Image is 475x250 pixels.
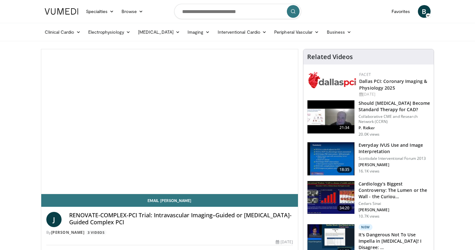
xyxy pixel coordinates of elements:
p: [PERSON_NAME] [359,207,430,213]
a: 3 Videos [86,230,107,235]
input: Search topics, interventions [174,4,301,19]
img: eb63832d-2f75-457d-8c1a-bbdc90eb409c.150x105_q85_crop-smart_upscale.jpg [307,100,354,133]
h4: Related Videos [307,53,353,61]
span: 18:35 [337,166,352,173]
a: Interventional Cardio [214,26,271,38]
a: Dallas PCI: Coronary Imaging & Physiology 2025 [359,78,427,91]
a: Business [323,26,355,38]
a: Specialties [82,5,118,18]
p: Collaborative CME and Research Network (CCRN) [359,114,430,124]
video-js: Video Player [41,49,298,194]
h3: Cardiology’s Biggest Controversy: The Lumen or the Wall - the Curiou… [359,181,430,200]
img: d453240d-5894-4336-be61-abca2891f366.150x105_q85_crop-smart_upscale.jpg [307,181,354,214]
p: 20.0K views [359,132,379,137]
a: J [46,212,62,227]
a: FACET [359,72,371,77]
span: 21:34 [337,125,352,131]
h3: Everyday IVUS Use and Image Interpretation [359,142,430,155]
a: B [418,5,431,18]
a: 18:35 Everyday IVUS Use and Image Interpretation Scottsdale Interventional Forum 2013 [PERSON_NAM... [307,142,430,176]
a: 21:34 Should [MEDICAL_DATA] Become Standard Therapy for CAD? Collaborative CME and Research Netwo... [307,100,430,137]
p: 16.1K views [359,169,379,174]
a: Clinical Cardio [41,26,84,38]
a: Electrophysiology [84,26,134,38]
a: Browse [118,5,147,18]
a: [PERSON_NAME] [51,230,85,235]
div: By [46,230,293,235]
div: [DATE] [276,239,293,245]
p: [PERSON_NAME] [359,162,430,167]
p: Scottsdale Interventional Forum 2013 [359,156,430,161]
div: [DATE] [359,91,429,97]
a: Imaging [184,26,214,38]
img: 939357b5-304e-4393-95de-08c51a3c5e2a.png.150x105_q85_autocrop_double_scale_upscale_version-0.2.png [308,72,356,88]
p: 10.7K views [359,214,379,219]
h4: RENOVATE-COMPLEX-PCI Trial: Intravascular Imaging–Guided or [MEDICAL_DATA]-Guided Complex PCI [69,212,293,226]
p: New [359,224,373,230]
a: [MEDICAL_DATA] [134,26,184,38]
h3: Should [MEDICAL_DATA] Become Standard Therapy for CAD? [359,100,430,113]
a: Favorites [388,5,414,18]
a: 34:20 Cardiology’s Biggest Controversy: The Lumen or the Wall - the Curiou… Cedars Sinai [PERSON_... [307,181,430,219]
p: Cedars Sinai [359,201,430,206]
a: Peripheral Vascular [270,26,323,38]
span: 34:20 [337,205,352,211]
img: VuMedi Logo [45,8,78,15]
p: P. Ridker [359,125,430,131]
img: dTBemQywLidgNXR34xMDoxOjA4MTsiGN.150x105_q85_crop-smart_upscale.jpg [307,142,354,175]
a: Email [PERSON_NAME] [41,194,298,207]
